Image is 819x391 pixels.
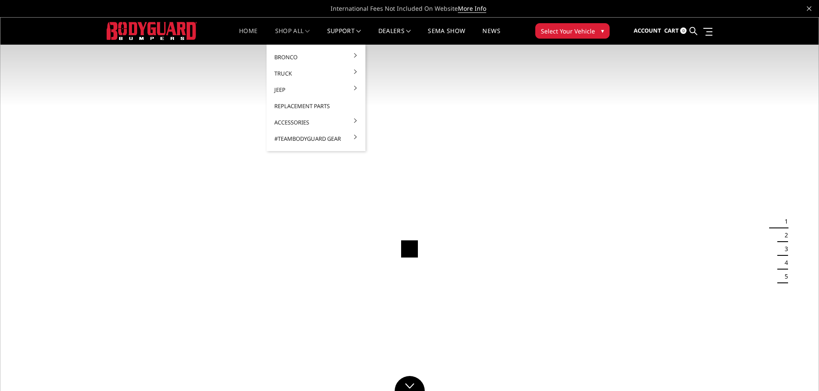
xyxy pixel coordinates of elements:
a: #TeamBodyguard Gear [270,130,362,147]
a: Accessories [270,114,362,130]
span: Cart [664,27,679,34]
img: BODYGUARD BUMPERS [107,22,197,39]
a: Bronco [270,49,362,65]
a: Cart 0 [664,19,687,42]
a: Replacement Parts [270,98,362,114]
button: 2 of 5 [779,228,788,242]
a: Truck [270,65,362,82]
span: 0 [680,27,687,34]
a: Click to Down [395,376,425,391]
span: Select Your Vehicle [541,27,595,36]
button: 5 of 5 [779,270,788,283]
a: Account [634,19,661,42]
a: Dealers [378,28,411,45]
button: Select Your Vehicle [535,23,610,39]
a: Home [239,28,258,45]
span: ▾ [601,26,604,35]
a: shop all [275,28,310,45]
span: Account [634,27,661,34]
a: SEMA Show [428,28,465,45]
button: 3 of 5 [779,242,788,256]
a: Support [327,28,361,45]
a: News [482,28,500,45]
a: More Info [458,4,486,13]
a: Jeep [270,82,362,98]
button: 1 of 5 [779,215,788,228]
button: 4 of 5 [779,256,788,270]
